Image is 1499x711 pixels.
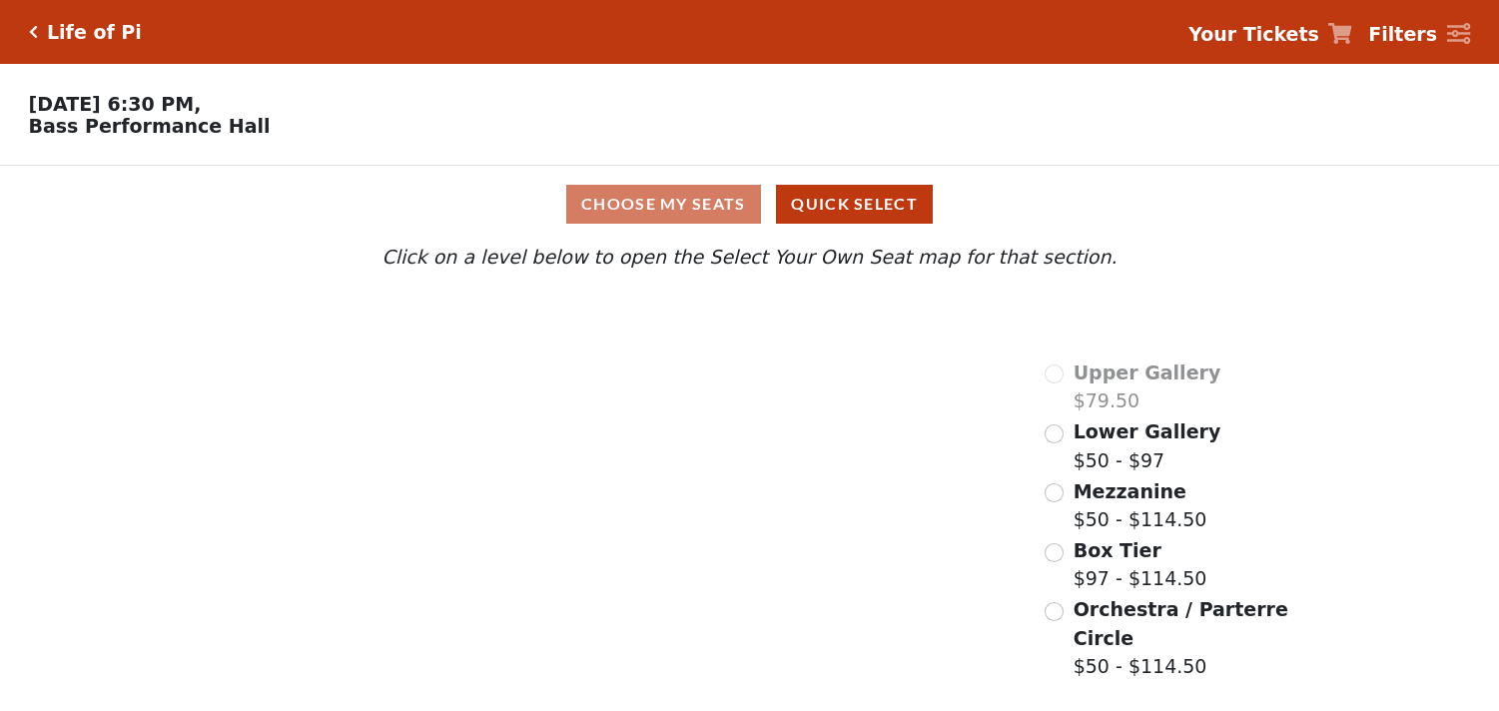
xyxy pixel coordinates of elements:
[1074,595,1291,681] label: $50 - $114.50
[1074,417,1221,474] label: $50 - $97
[1368,23,1437,45] strong: Filters
[1074,480,1186,502] span: Mezzanine
[1368,20,1470,49] a: Filters
[1074,477,1207,534] label: $50 - $114.50
[1074,539,1161,561] span: Box Tier
[1074,358,1221,415] label: $79.50
[1074,536,1207,593] label: $97 - $114.50
[1074,598,1288,649] span: Orchestra / Parterre Circle
[373,304,674,376] path: Upper Gallery - Seats Available: 0
[29,25,38,39] a: Click here to go back to filters
[1188,23,1319,45] strong: Your Tickets
[1074,420,1221,442] span: Lower Gallery
[1188,20,1352,49] a: Your Tickets
[202,243,1297,272] p: Click on a level below to open the Select Your Own Seat map for that section.
[47,21,142,44] h5: Life of Pi
[776,185,933,224] button: Quick Select
[1074,361,1221,383] span: Upper Gallery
